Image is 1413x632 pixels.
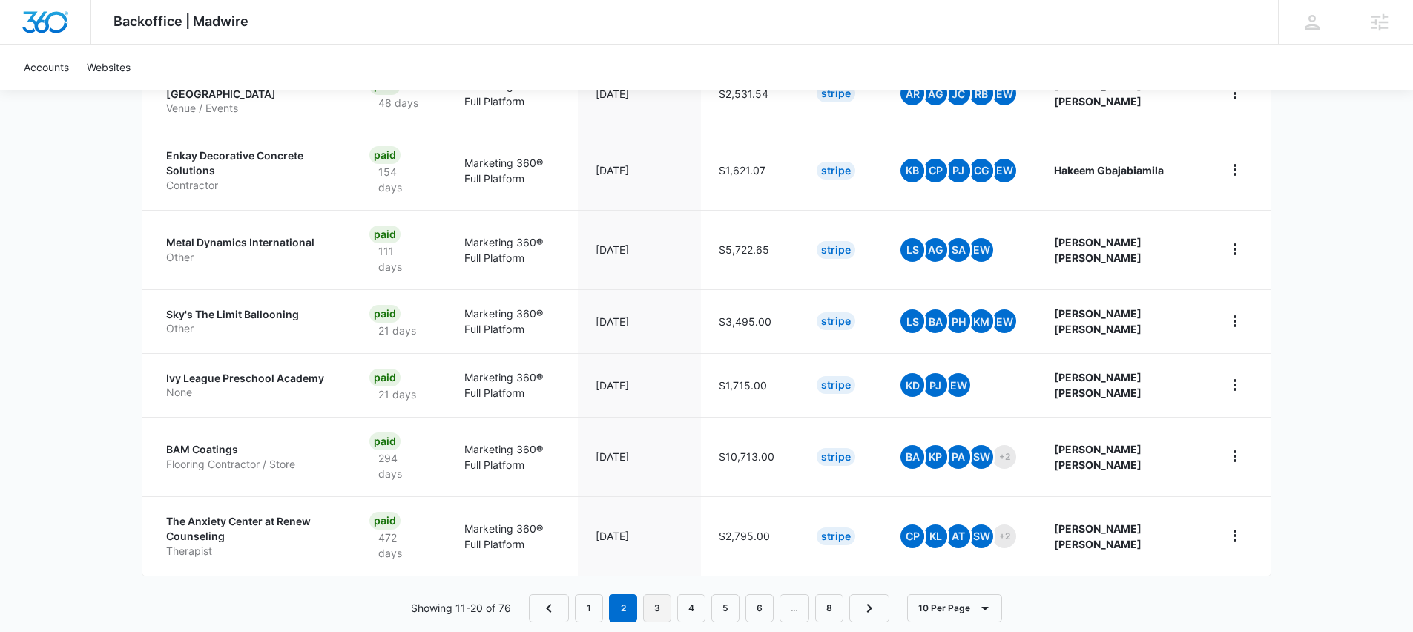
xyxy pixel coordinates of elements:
a: Page 8 [815,594,843,622]
a: The Anxiety Center at Renew CounselingTherapist [166,514,334,558]
span: Backoffice | Madwire [113,13,248,29]
p: Marketing 360® Full Platform [464,155,561,186]
span: AT [946,524,970,548]
div: Paid [369,432,401,450]
span: +2 [992,445,1016,469]
a: Page 3 [643,594,671,622]
span: EW [969,238,993,262]
td: $5,722.65 [701,210,799,289]
div: Paid [369,146,401,164]
p: Flooring Contractor / Store [166,457,334,472]
a: Enkay Decorative Concrete SolutionsContractor [166,148,334,192]
a: Accounts [15,45,78,90]
button: home [1223,524,1247,547]
div: Stripe [817,162,855,180]
span: JC [946,82,970,105]
span: RB [969,82,993,105]
p: Metal Dynamics International [166,235,334,250]
span: PA [946,445,970,469]
span: kD [900,373,924,397]
span: KM [969,309,993,333]
p: Other [166,250,334,265]
button: home [1223,373,1247,397]
p: 21 days [369,323,425,338]
a: Previous Page [529,594,569,622]
div: Stripe [817,85,855,102]
p: 48 days [369,95,427,111]
p: Sky's The Limit Ballooning [166,307,334,322]
span: BA [900,445,924,469]
strong: [PERSON_NAME] [PERSON_NAME] [1054,443,1142,471]
p: 294 days [369,450,429,481]
td: $2,795.00 [701,496,799,576]
div: Stripe [817,376,855,394]
p: 154 days [369,164,429,195]
p: Marketing 360® Full Platform [464,234,561,266]
strong: [PERSON_NAME] [PERSON_NAME] [1054,236,1142,264]
span: LS [900,309,924,333]
span: SW [969,524,993,548]
span: EW [992,309,1016,333]
p: 21 days [369,386,425,402]
a: BAM CoatingsFlooring Contractor / Store [166,442,334,471]
span: PH [946,309,970,333]
p: The Anxiety Center at Renew Counseling [166,514,334,543]
span: CP [923,159,947,182]
td: [DATE] [578,210,701,289]
span: KB [900,159,924,182]
a: Page 6 [745,594,774,622]
nav: Pagination [529,594,889,622]
p: Marketing 360® Full Platform [464,306,561,337]
p: Enkay Decorative Concrete Solutions [166,148,334,177]
span: CP [900,524,924,548]
td: [DATE] [578,289,701,353]
strong: [PERSON_NAME] [PERSON_NAME] [1054,371,1142,399]
span: KP [923,445,947,469]
strong: [PERSON_NAME] [PERSON_NAME] [1054,522,1142,550]
div: Paid [369,512,401,530]
div: Paid [369,226,401,243]
button: home [1223,444,1247,468]
td: $2,531.54 [701,56,799,131]
span: EW [946,373,970,397]
td: [DATE] [578,131,701,210]
a: Sky's The Limit BallooningOther [166,307,334,336]
span: EW [992,82,1016,105]
span: AG [923,82,947,105]
button: home [1223,82,1247,105]
span: AR [900,82,924,105]
button: home [1223,309,1247,333]
a: Next Page [849,594,889,622]
p: Marketing 360® Full Platform [464,78,561,109]
a: Metal Dynamics InternationalOther [166,235,334,264]
strong: [PERSON_NAME] [PERSON_NAME] [1054,307,1142,335]
p: Marketing 360® Full Platform [464,369,561,401]
button: 10 Per Page [907,594,1002,622]
p: 472 days [369,530,429,561]
div: Paid [369,369,401,386]
button: home [1223,158,1247,182]
p: Therapist [166,544,334,559]
p: Marketing 360® Full Platform [464,441,561,473]
div: Stripe [817,312,855,330]
p: Ivy League Preschool Academy [166,371,334,386]
span: BA [923,309,947,333]
td: [DATE] [578,496,701,576]
span: PJ [923,373,947,397]
p: None [166,385,334,400]
div: Stripe [817,527,855,545]
span: SA [946,238,970,262]
td: $10,713.00 [701,417,799,496]
span: LS [900,238,924,262]
span: CG [969,159,993,182]
td: [DATE] [578,417,701,496]
td: [DATE] [578,353,701,417]
a: Websites [78,45,139,90]
a: Page 4 [677,594,705,622]
td: $3,495.00 [701,289,799,353]
span: SW [969,445,993,469]
a: Page 1 [575,594,603,622]
span: +2 [992,524,1016,548]
span: PJ [946,159,970,182]
strong: Hakeem Gbajabiamila [1054,164,1164,177]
